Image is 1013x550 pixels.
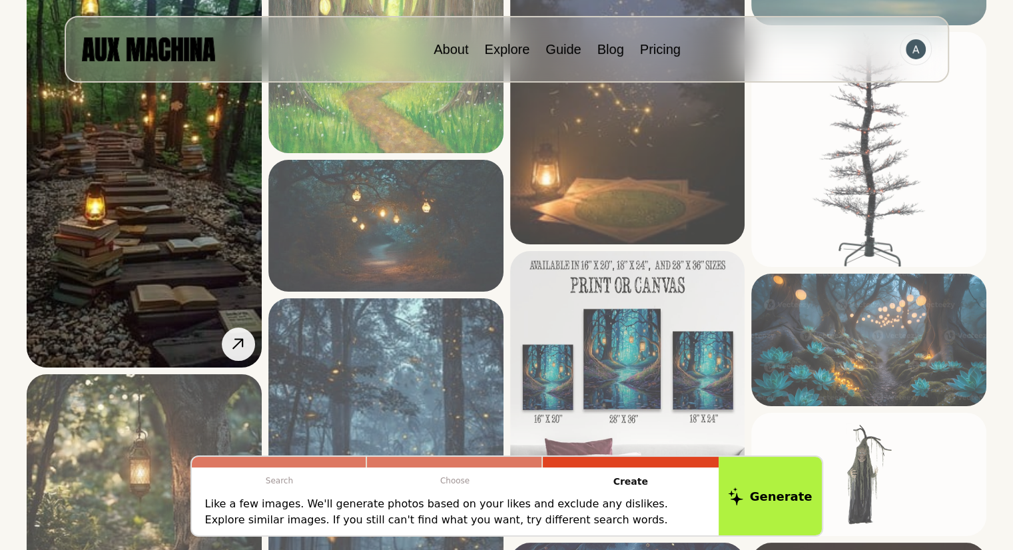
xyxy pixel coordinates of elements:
a: About [434,42,468,57]
img: Search result [751,32,986,267]
a: Guide [545,42,581,57]
a: Pricing [640,42,681,57]
button: Generate [719,457,822,535]
p: Choose [367,467,543,494]
img: Avatar [906,39,926,59]
img: AUX MACHINA [82,37,215,61]
a: Explore [484,42,529,57]
img: Search result [268,160,504,292]
img: Search result [510,251,745,536]
img: Search result [751,413,986,536]
p: Search [192,467,368,494]
img: Search result [751,274,986,406]
a: Blog [597,42,624,57]
p: Like a few images. We'll generate photos based on your likes and exclude any dislikes. Explore si... [205,496,705,528]
p: Create [543,467,719,496]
